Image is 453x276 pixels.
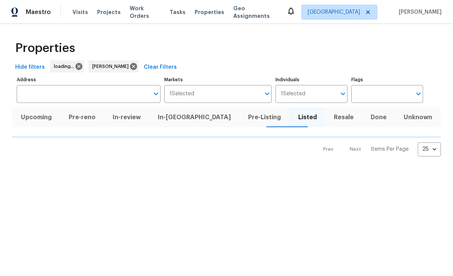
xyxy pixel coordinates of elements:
[97,8,121,16] span: Projects
[418,139,441,159] div: 25
[88,60,138,73] div: [PERSON_NAME]
[413,88,424,99] button: Open
[351,77,423,82] label: Flags
[170,9,186,15] span: Tasks
[281,91,305,97] span: 1 Selected
[275,77,347,82] label: Individuals
[308,8,360,16] span: [GEOGRAPHIC_DATA]
[92,63,132,70] span: [PERSON_NAME]
[164,77,272,82] label: Markets
[151,88,161,99] button: Open
[17,112,55,123] span: Upcoming
[195,8,224,16] span: Properties
[233,5,277,20] span: Geo Assignments
[244,112,285,123] span: Pre-Listing
[12,60,48,74] button: Hide filters
[330,112,357,123] span: Resale
[371,145,409,153] p: Items Per Page
[130,5,160,20] span: Work Orders
[141,60,180,74] button: Clear Filters
[64,112,99,123] span: Pre-reno
[54,63,77,70] span: loading...
[26,8,51,16] span: Maestro
[316,142,441,156] nav: Pagination Navigation
[109,112,145,123] span: In-review
[154,112,235,123] span: In-[GEOGRAPHIC_DATA]
[367,112,391,123] span: Done
[262,88,272,99] button: Open
[396,8,442,16] span: [PERSON_NAME]
[144,63,177,72] span: Clear Filters
[294,112,321,123] span: Listed
[400,112,436,123] span: Unknown
[50,60,84,73] div: loading...
[338,88,348,99] button: Open
[15,44,75,52] span: Properties
[170,91,194,97] span: 1 Selected
[72,8,88,16] span: Visits
[15,63,45,72] span: Hide filters
[17,77,160,82] label: Address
